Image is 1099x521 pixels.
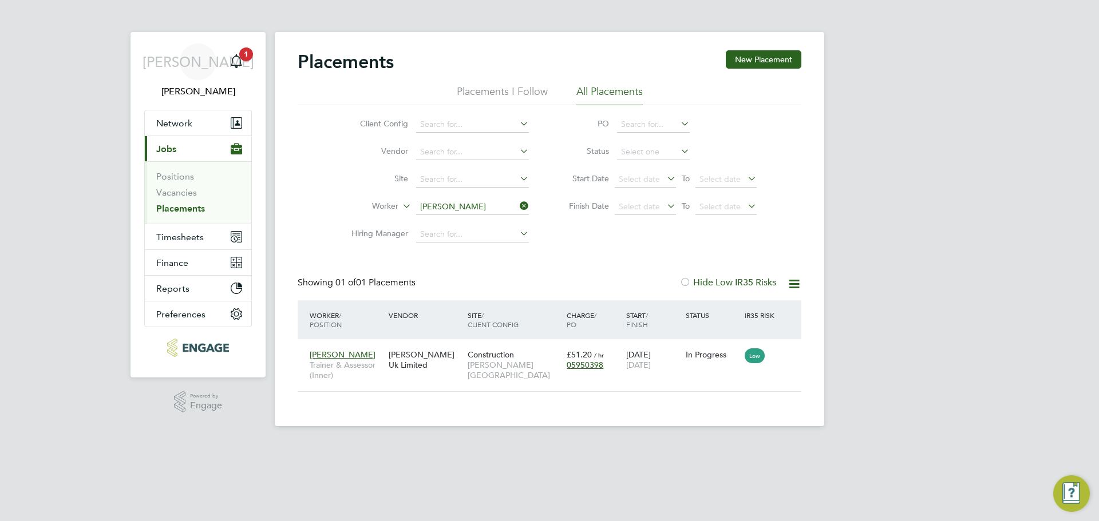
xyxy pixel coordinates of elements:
span: Jobs [156,144,176,154]
li: Placements I Follow [457,85,548,105]
input: Search for... [416,144,529,160]
a: Vacancies [156,187,197,198]
span: Powered by [190,391,222,401]
div: Showing [298,277,418,289]
span: Select date [619,174,660,184]
button: Preferences [145,301,251,327]
a: [PERSON_NAME]Trainer & Assessor (Inner)[PERSON_NAME] Uk LimitedConstruction[PERSON_NAME][GEOGRAPH... [307,343,801,353]
nav: Main navigation [131,32,266,377]
label: PO [558,118,609,129]
span: Low [745,348,765,363]
span: / hr [594,351,604,359]
label: Vendor [342,146,408,156]
div: [PERSON_NAME] Uk Limited [386,344,465,376]
label: Hiring Manager [342,228,408,238]
a: Placements [156,203,205,214]
span: 1 [239,47,253,61]
a: Powered byEngage [174,391,223,413]
button: Jobs [145,136,251,161]
button: Reports [145,276,251,301]
span: [PERSON_NAME][GEOGRAPHIC_DATA] [468,360,561,380]
div: Worker [307,305,386,335]
span: 01 of [335,277,356,288]
span: Finance [156,257,188,268]
span: Preferences [156,309,205,320]
div: Start [623,305,683,335]
span: / Finish [626,311,648,329]
button: New Placement [726,50,801,69]
div: Jobs [145,161,251,224]
span: £51.20 [567,349,592,360]
button: Timesheets [145,224,251,249]
a: Positions [156,171,194,182]
span: / Position [310,311,342,329]
div: Status [683,305,742,325]
input: Search for... [416,199,529,215]
span: Select date [619,201,660,212]
button: Finance [145,250,251,275]
button: Engage Resource Center [1053,475,1090,512]
input: Select one [617,144,690,160]
div: Vendor [386,305,465,325]
input: Search for... [416,226,529,242]
input: Search for... [416,172,529,188]
label: Hide Low IR35 Risks [679,277,776,288]
li: All Placements [576,85,643,105]
div: In Progress [686,349,740,360]
span: To [678,171,693,186]
label: Worker [333,201,398,212]
span: Engage [190,401,222,411]
img: morganhunt-logo-retina.png [167,339,228,357]
div: [DATE] [623,344,683,376]
h2: Placements [298,50,394,73]
span: / Client Config [468,311,519,329]
span: [PERSON_NAME] [143,54,254,69]
a: Go to home page [144,339,252,357]
span: Construction [468,349,514,360]
div: IR35 Risk [742,305,781,325]
label: Start Date [558,173,609,184]
label: Client Config [342,118,408,129]
label: Site [342,173,408,184]
div: Site [465,305,564,335]
span: Trainer & Assessor (Inner) [310,360,383,380]
span: Network [156,118,192,129]
span: Timesheets [156,232,204,242]
div: Charge [564,305,623,335]
button: Network [145,110,251,136]
span: Select date [699,174,741,184]
span: / PO [567,311,596,329]
span: Jerin Aktar [144,85,252,98]
input: Search for... [617,117,690,133]
span: [DATE] [626,360,651,370]
span: Select date [699,201,741,212]
input: Search for... [416,117,529,133]
span: 05950398 [567,360,603,370]
a: 1 [225,43,248,80]
span: Reports [156,283,189,294]
a: [PERSON_NAME][PERSON_NAME] [144,43,252,98]
label: Status [558,146,609,156]
label: Finish Date [558,201,609,211]
span: [PERSON_NAME] [310,349,375,360]
span: To [678,198,693,213]
span: 01 Placements [335,277,416,288]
